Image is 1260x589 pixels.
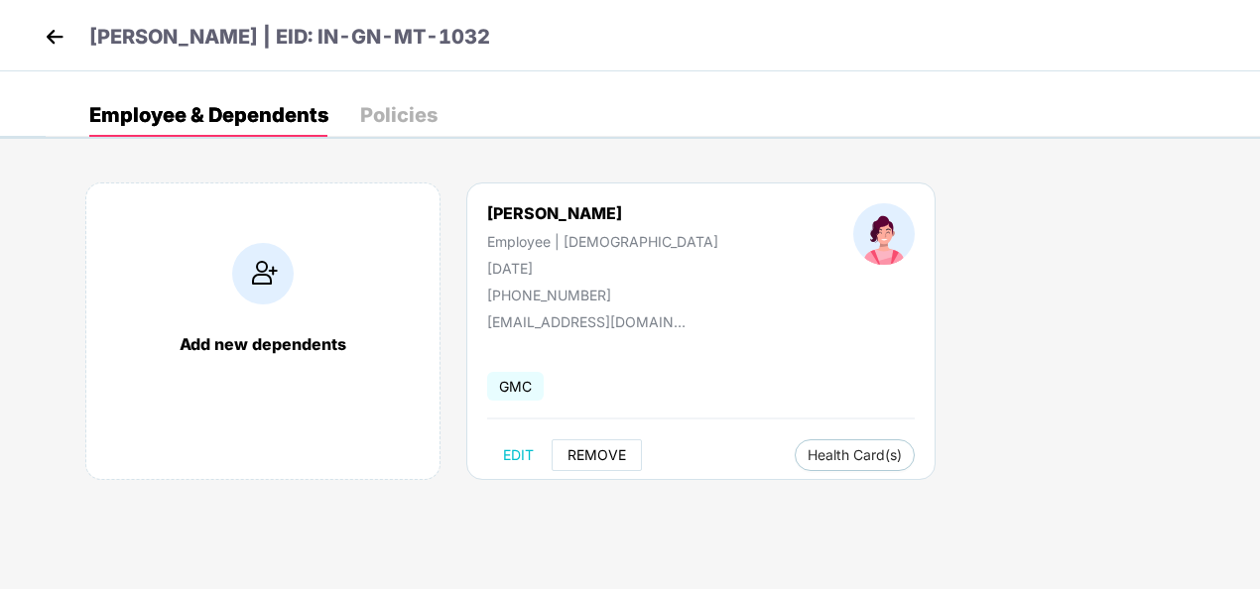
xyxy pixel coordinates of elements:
img: back [40,22,69,52]
span: GMC [487,372,544,401]
div: Policies [360,105,438,125]
button: REMOVE [552,439,642,471]
div: Employee | [DEMOGRAPHIC_DATA] [487,233,718,250]
button: EDIT [487,439,550,471]
div: [DATE] [487,260,718,277]
div: Employee & Dependents [89,105,328,125]
div: Add new dependents [106,334,420,354]
div: [EMAIL_ADDRESS][DOMAIN_NAME] [487,313,686,330]
p: [PERSON_NAME] | EID: IN-GN-MT-1032 [89,22,490,53]
div: [PERSON_NAME] [487,203,718,223]
button: Health Card(s) [795,439,915,471]
img: profileImage [853,203,915,265]
span: Health Card(s) [808,450,902,460]
span: REMOVE [567,447,626,463]
span: EDIT [503,447,534,463]
img: addIcon [232,243,294,304]
div: [PHONE_NUMBER] [487,287,718,303]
